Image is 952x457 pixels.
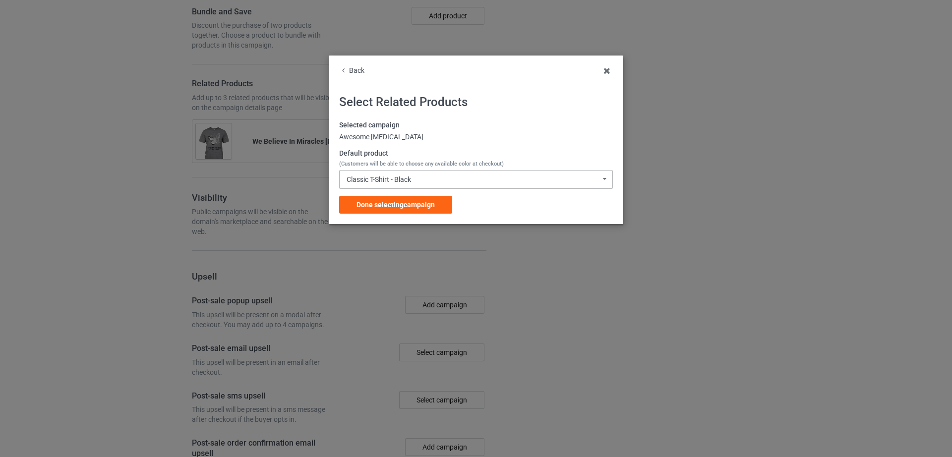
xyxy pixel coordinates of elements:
span: (Customers will be able to choose any available color at checkout) [339,161,504,167]
label: Selected campaign [339,120,613,130]
span: Done selecting campaign [357,201,435,209]
div: Back [339,66,613,76]
label: Default product [339,149,613,168]
div: Classic T-Shirt - Black [347,176,411,183]
div: Awesome [MEDICAL_DATA] [339,132,613,142]
h2: Select Related Products [339,95,613,110]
